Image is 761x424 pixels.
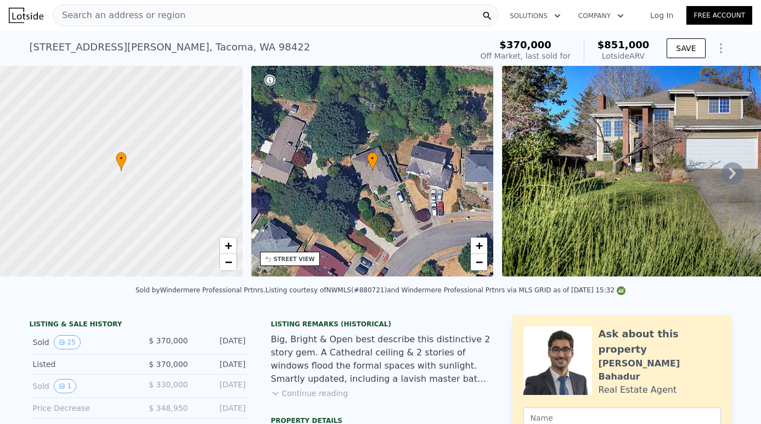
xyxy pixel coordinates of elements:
div: Big, Bright & Open best describe this distinctive 2 story gem. A Cathedral ceiling & 2 stories of... [271,333,491,386]
div: [DATE] [197,335,246,349]
a: Free Account [686,6,752,25]
a: Zoom in [471,238,487,254]
div: Lotside ARV [597,50,650,61]
button: Company [570,6,633,26]
a: Zoom in [220,238,236,254]
div: Real Estate Agent [599,383,677,397]
button: Solutions [501,6,570,26]
button: SAVE [667,38,705,58]
span: + [224,239,232,252]
span: + [476,239,483,252]
button: View historical data [54,379,77,393]
div: • [116,152,127,171]
span: − [224,255,232,269]
div: [PERSON_NAME] Bahadur [599,357,721,383]
div: Ask about this property [599,326,721,357]
a: Zoom out [471,254,487,270]
div: [DATE] [197,403,246,414]
span: $ 370,000 [149,360,188,369]
img: Lotside [9,8,43,23]
span: Search an address or region [53,9,185,22]
div: Listed [33,359,131,370]
div: Listing Remarks (Historical) [271,320,491,329]
div: Sold [33,379,131,393]
span: • [116,154,127,163]
span: $370,000 [499,39,551,50]
div: Sold by Windermere Professional Prtnrs . [136,286,266,294]
span: $ 348,950 [149,404,188,412]
span: $ 330,000 [149,380,188,389]
span: $851,000 [597,39,650,50]
div: [DATE] [197,359,246,370]
div: Price Decrease [33,403,131,414]
a: Log In [637,10,686,21]
a: Zoom out [220,254,236,270]
button: Continue reading [271,388,348,399]
div: STREET VIEW [274,255,315,263]
span: − [476,255,483,269]
span: • [367,154,378,163]
div: [STREET_ADDRESS][PERSON_NAME] , Tacoma , WA 98422 [30,39,311,55]
div: [DATE] [197,379,246,393]
div: LISTING & SALE HISTORY [30,320,249,331]
button: View historical data [54,335,81,349]
button: Show Options [710,37,732,59]
div: Listing courtesy of NWMLS (#880721) and Windermere Professional Prtnrs via MLS GRID as of [DATE] ... [266,286,625,294]
div: Off Market, last sold for [481,50,571,61]
span: $ 370,000 [149,336,188,345]
div: • [367,152,378,171]
div: Sold [33,335,131,349]
img: NWMLS Logo [617,286,625,295]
